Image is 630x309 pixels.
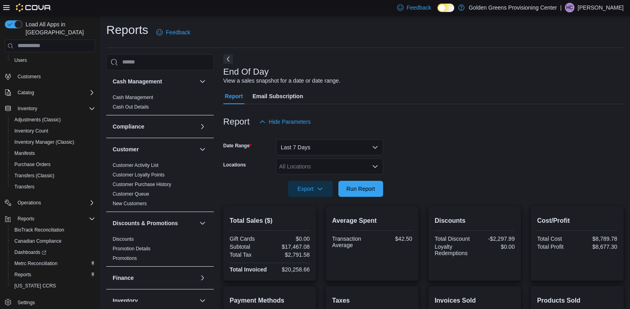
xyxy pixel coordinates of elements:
[537,296,617,305] h2: Products Sold
[14,298,38,307] a: Settings
[11,137,95,147] span: Inventory Manager (Classic)
[106,22,148,38] h1: Reports
[2,296,98,308] button: Settings
[8,280,98,291] button: [US_STATE] CCRS
[166,28,190,36] span: Feedback
[14,104,40,113] button: Inventory
[566,3,573,12] span: HC
[8,114,98,125] button: Adjustments (Classic)
[11,171,95,180] span: Transfers (Classic)
[435,236,473,242] div: Total Discount
[223,143,252,149] label: Date Range
[14,71,95,81] span: Customers
[288,181,333,197] button: Export
[8,224,98,236] button: BioTrack Reconciliation
[198,273,207,283] button: Finance
[198,218,207,228] button: Discounts & Promotions
[8,269,98,280] button: Reports
[11,126,52,136] a: Inventory Count
[113,191,149,197] a: Customer Queue
[11,137,78,147] a: Inventory Manager (Classic)
[346,185,375,193] span: Run Report
[113,200,147,207] span: New Customers
[578,3,624,12] p: [PERSON_NAME]
[11,160,95,169] span: Purchase Orders
[437,4,454,12] input: Dark Mode
[11,115,95,125] span: Adjustments (Classic)
[14,249,46,256] span: Dashboards
[435,216,515,226] h2: Discounts
[8,247,98,258] a: Dashboards
[113,246,151,252] a: Promotion Details
[225,88,243,104] span: Report
[2,87,98,98] button: Catalog
[2,213,98,224] button: Reports
[11,55,95,65] span: Users
[11,281,59,291] a: [US_STATE] CCRS
[11,281,95,291] span: Washington CCRS
[14,72,44,81] a: Customers
[113,256,137,261] a: Promotions
[332,216,412,226] h2: Average Spent
[8,181,98,192] button: Transfers
[269,118,311,126] span: Hide Parameters
[8,137,98,148] button: Inventory Manager (Classic)
[11,149,38,158] a: Manifests
[11,149,95,158] span: Manifests
[14,117,61,123] span: Adjustments (Classic)
[230,244,268,250] div: Subtotal
[252,88,303,104] span: Email Subscription
[113,201,147,206] a: New Customers
[14,88,95,97] span: Catalog
[14,214,38,224] button: Reports
[18,89,34,96] span: Catalog
[113,297,196,305] button: Inventory
[230,296,310,305] h2: Payment Methods
[198,145,207,154] button: Customer
[11,259,95,268] span: Metrc Reconciliation
[11,248,50,257] a: Dashboards
[579,244,617,250] div: $8,677.30
[14,198,95,208] span: Operations
[230,216,310,226] h2: Total Sales ($)
[223,162,246,168] label: Locations
[113,181,171,188] span: Customer Purchase History
[14,227,64,233] span: BioTrack Reconciliation
[106,93,214,115] div: Cash Management
[113,219,196,227] button: Discounts & Promotions
[372,163,378,170] button: Open list of options
[11,182,95,192] span: Transfers
[113,104,149,110] a: Cash Out Details
[11,270,34,279] a: Reports
[271,252,310,258] div: $2,791.58
[113,236,134,242] a: Discounts
[198,77,207,86] button: Cash Management
[8,159,98,170] button: Purchase Orders
[11,115,64,125] a: Adjustments (Classic)
[338,181,383,197] button: Run Report
[198,296,207,305] button: Inventory
[8,148,98,159] button: Manifests
[271,236,310,242] div: $0.00
[271,244,310,250] div: $17,467.08
[11,55,30,65] a: Users
[230,252,268,258] div: Total Tax
[8,55,98,66] button: Users
[113,297,138,305] h3: Inventory
[106,160,214,212] div: Customer
[8,236,98,247] button: Canadian Compliance
[11,171,58,180] a: Transfers (Classic)
[113,219,178,227] h3: Discounts & Promotions
[113,162,159,168] a: Customer Activity List
[8,258,98,269] button: Metrc Reconciliation
[8,125,98,137] button: Inventory Count
[537,216,617,226] h2: Cost/Profit
[11,236,95,246] span: Canadian Compliance
[14,184,34,190] span: Transfers
[271,266,310,273] div: $20,258.66
[476,236,515,242] div: -$2,297.99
